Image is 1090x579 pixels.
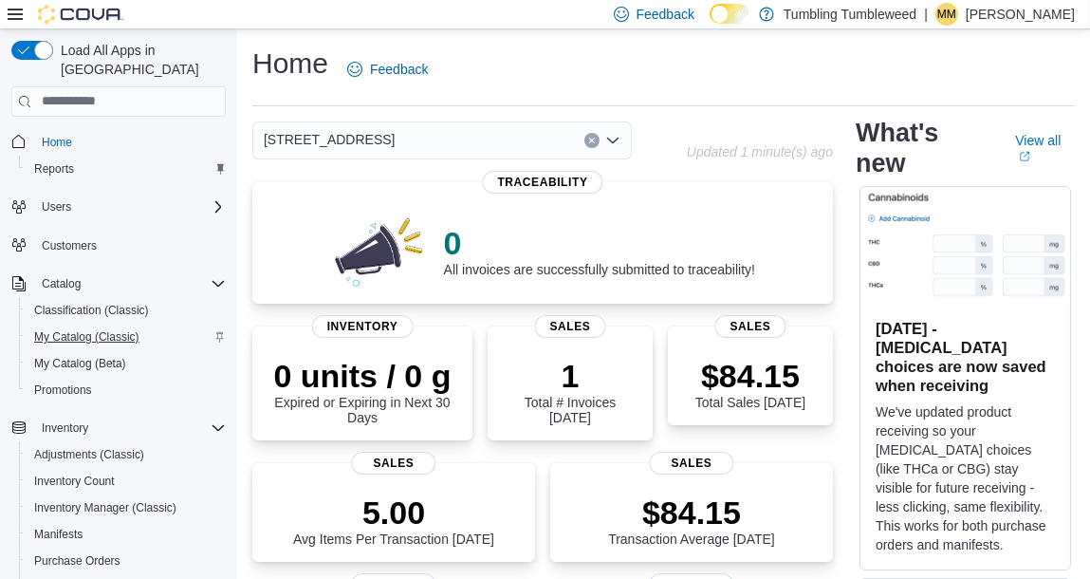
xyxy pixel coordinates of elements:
button: Inventory Manager (Classic) [19,495,233,521]
a: My Catalog (Classic) [27,326,147,348]
p: 1 [503,357,637,395]
div: Mike Martinez [935,3,958,26]
span: Manifests [27,523,226,546]
p: 0 [444,224,755,262]
p: We've updated product receiving so your [MEDICAL_DATA] choices (like THCa or CBG) stay visible fo... [876,402,1055,554]
a: Manifests [27,523,90,546]
span: Feedback [637,5,694,24]
button: Manifests [19,521,233,548]
a: Reports [27,158,82,180]
button: Catalog [4,271,233,297]
span: Catalog [34,272,226,295]
a: Promotions [27,379,100,402]
span: Sales [351,452,435,475]
button: Home [4,128,233,156]
span: Inventory [312,315,414,338]
button: Users [34,196,79,218]
button: My Catalog (Beta) [19,350,233,377]
span: Catalog [42,276,81,291]
a: Adjustments (Classic) [27,443,152,466]
img: Cova [38,5,123,24]
div: Transaction Average [DATE] [608,494,775,547]
span: Inventory Count [27,470,226,493]
button: Classification (Classic) [19,297,233,324]
span: Reports [34,161,74,177]
img: 0 [330,213,429,289]
button: Clear input [584,133,600,148]
span: Adjustments (Classic) [27,443,226,466]
a: Classification (Classic) [27,299,157,322]
span: Promotions [27,379,226,402]
div: Avg Items Per Transaction [DATE] [293,494,494,547]
a: View allExternal link [1015,133,1075,163]
h3: [DATE] - [MEDICAL_DATA] choices are now saved when receiving [876,319,1055,395]
p: $84.15 [695,357,805,395]
span: Sales [649,452,733,475]
button: Purchase Orders [19,548,233,574]
button: Inventory [34,417,96,439]
p: $84.15 [608,494,775,532]
span: Sales [535,315,606,338]
a: Inventory Manager (Classic) [27,496,184,519]
a: My Catalog (Beta) [27,352,134,375]
span: Home [34,130,226,154]
span: Users [34,196,226,218]
span: MM [937,3,956,26]
span: Purchase Orders [27,550,226,572]
p: Updated 1 minute(s) ago [687,144,833,159]
div: Expired or Expiring in Next 30 Days [268,357,457,425]
div: Total # Invoices [DATE] [503,357,637,425]
button: Promotions [19,377,233,403]
h2: What's new [856,118,992,178]
button: Inventory Count [19,468,233,495]
span: Purchase Orders [34,553,120,569]
p: 5.00 [293,494,494,532]
button: Users [4,194,233,220]
a: Feedback [340,50,435,88]
button: Open list of options [605,133,620,148]
span: Users [42,199,71,215]
a: Purchase Orders [27,550,128,572]
span: My Catalog (Beta) [34,356,126,371]
span: Inventory Manager (Classic) [27,496,226,519]
span: My Catalog (Classic) [34,329,139,345]
p: [PERSON_NAME] [966,3,1075,26]
span: Inventory Count [34,474,115,489]
a: Home [34,131,80,154]
span: Inventory [34,417,226,439]
button: Reports [19,156,233,182]
div: All invoices are successfully submitted to traceability! [444,224,755,277]
span: My Catalog (Classic) [27,326,226,348]
span: Dark Mode [710,24,711,25]
button: Catalog [34,272,88,295]
input: Dark Mode [710,4,749,24]
span: Sales [715,315,786,338]
span: Manifests [34,527,83,542]
h1: Home [252,45,328,83]
span: Inventory [42,420,88,436]
span: [STREET_ADDRESS] [264,128,395,151]
button: Adjustments (Classic) [19,441,233,468]
span: Feedback [370,60,428,79]
button: Customers [4,232,233,259]
p: Tumbling Tumbleweed [784,3,916,26]
a: Customers [34,234,104,257]
span: Home [42,135,72,150]
span: Traceability [482,171,602,194]
svg: External link [1019,151,1030,162]
p: | [924,3,928,26]
p: 0 units / 0 g [268,357,457,395]
span: Load All Apps in [GEOGRAPHIC_DATA] [53,41,226,79]
span: Reports [27,158,226,180]
span: Adjustments (Classic) [34,447,144,462]
span: My Catalog (Beta) [27,352,226,375]
div: Total Sales [DATE] [695,357,805,410]
button: Inventory [4,415,233,441]
span: Classification (Classic) [34,303,149,318]
span: Customers [42,238,97,253]
a: Inventory Count [27,470,122,493]
span: Customers [34,233,226,257]
span: Classification (Classic) [27,299,226,322]
span: Promotions [34,383,92,398]
button: My Catalog (Classic) [19,324,233,350]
